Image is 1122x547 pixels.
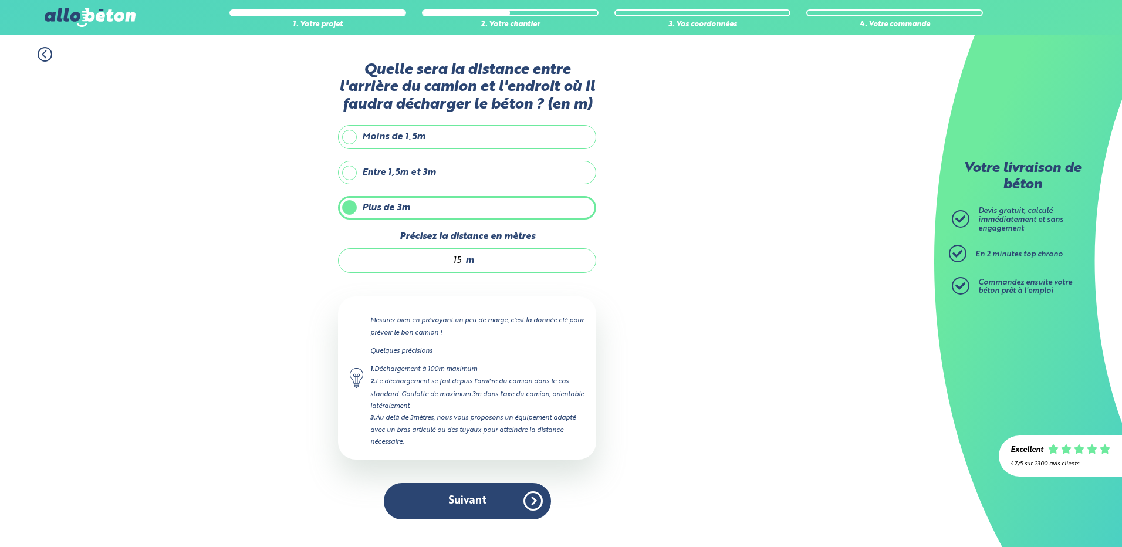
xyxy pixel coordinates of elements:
div: 3. Vos coordonnées [614,21,791,29]
p: Mesurez bien en prévoyant un peu de marge, c'est la donnée clé pour prévoir le bon camion ! [370,315,584,338]
div: 4. Votre commande [806,21,983,29]
label: Plus de 3m [338,196,596,220]
label: Quelle sera la distance entre l'arrière du camion et l'endroit où il faudra décharger le béton ? ... [338,62,596,113]
div: 1. Votre projet [229,21,406,29]
div: Le déchargement se fait depuis l'arrière du camion dans le cas standard. Goulotte de maximum 3m d... [370,376,584,411]
div: Au delà de 3mètres, nous vous proposons un équipement adapté avec un bras articulé ou des tuyaux ... [370,412,584,448]
strong: 3. [370,415,376,421]
div: 2. Votre chantier [422,21,599,29]
img: allobéton [45,8,135,27]
p: Quelques précisions [370,345,584,357]
label: Moins de 1,5m [338,125,596,148]
iframe: Help widget launcher [1018,501,1109,534]
label: Précisez la distance en mètres [338,231,596,242]
div: Déchargement à 100m maximum [370,363,584,376]
input: 0 [350,255,462,266]
strong: 2. [370,379,376,385]
button: Suivant [384,483,551,519]
strong: 1. [370,366,374,373]
span: m [465,255,474,266]
label: Entre 1,5m et 3m [338,161,596,184]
